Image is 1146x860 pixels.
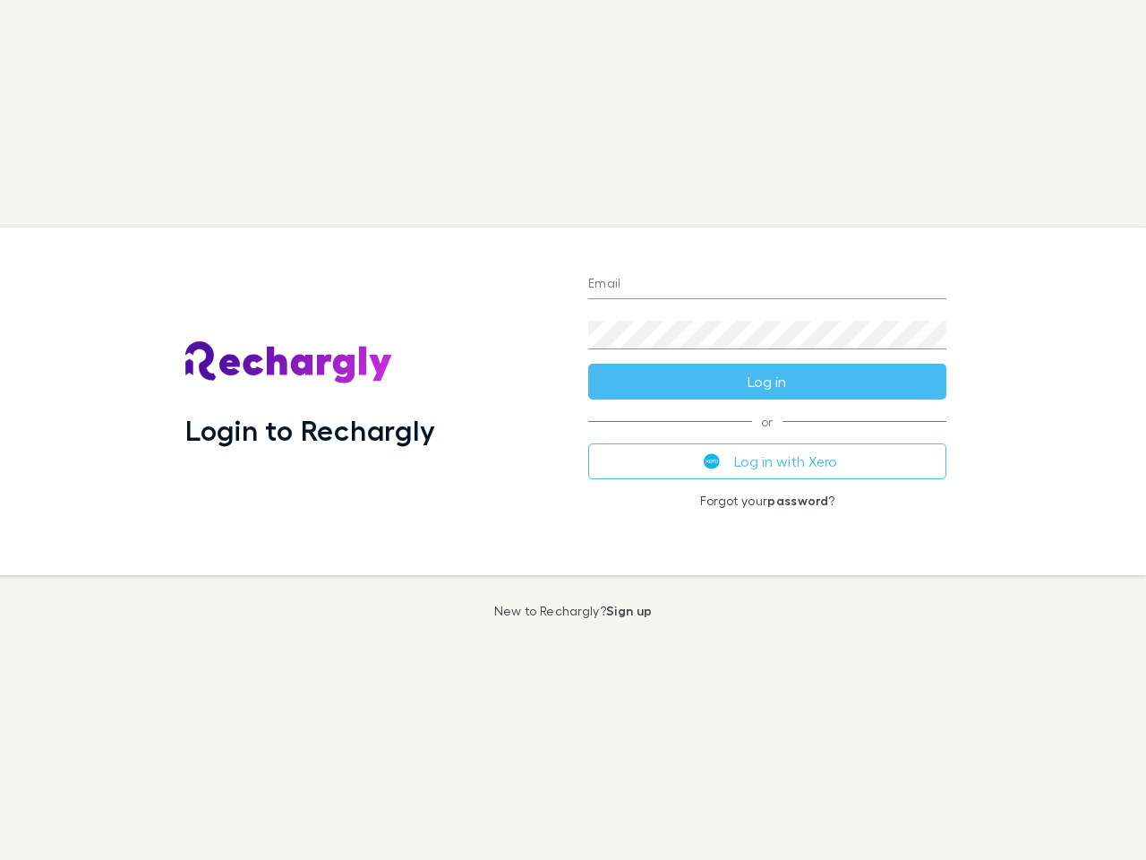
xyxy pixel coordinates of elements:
img: Xero's logo [704,453,720,469]
p: Forgot your ? [588,494,946,508]
button: Log in with Xero [588,443,946,479]
h1: Login to Rechargly [185,413,435,447]
span: or [588,421,946,422]
a: password [767,493,828,508]
p: New to Rechargly? [494,604,653,618]
button: Log in [588,364,946,400]
img: Rechargly's Logo [185,341,393,384]
a: Sign up [606,603,652,618]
